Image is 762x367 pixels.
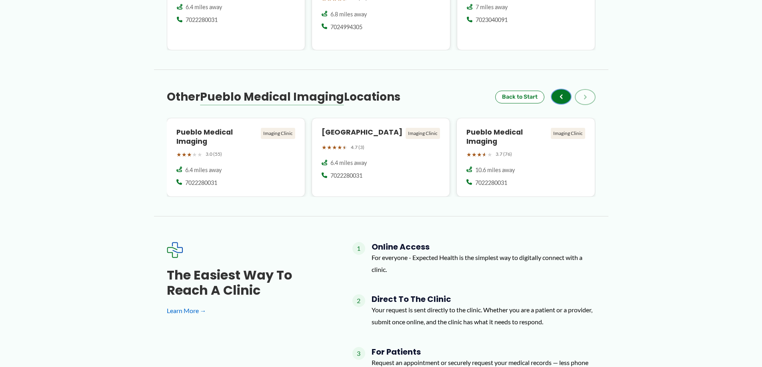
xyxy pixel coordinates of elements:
img: Expected Healthcare Logo [167,242,183,258]
span: ★ [322,142,327,153]
span: 4.7 (3) [351,143,364,152]
span: 6.4 miles away [185,166,222,174]
a: Pueblo Medical Imaging Imaging Clinic ★★★★★ 3.7 (76) 10.6 miles away 7022280031 [456,118,595,197]
span: 3 [352,347,365,360]
h3: The Easiest Way to Reach a Clinic [167,268,327,298]
span: Pueblo Medical Imaging [200,89,344,105]
span: ★ [187,149,192,160]
a: Pueblo Medical Imaging Imaging Clinic ★★★★★ 3.0 (55) 6.4 miles away 7022280031 [166,118,305,197]
span: ★ [332,142,337,153]
span: ★ [176,149,182,160]
span: 6.4 miles away [330,159,367,167]
p: Your request is sent directly to the clinic. Whether you are a patient or a provider, submit once... [372,304,596,327]
span: ★ [342,142,348,153]
span: ★ [182,149,187,160]
span: ★ [327,142,332,153]
span: 7022280031 [475,179,507,187]
div: Imaging Clinic [261,128,295,139]
span: ★ [192,149,197,160]
span: 2 [352,294,365,307]
span: 7022280031 [186,16,218,24]
h4: Direct to the Clinic [372,294,596,304]
span: ★ [197,149,202,160]
span: ‹ [560,92,563,101]
span: 3.7 (76) [496,150,512,159]
p: For everyone - Expected Health is the simplest way to digitally connect with a clinic. [372,252,596,275]
span: 1 [352,242,365,255]
span: 7 miles away [476,3,508,11]
h4: For Patients [372,347,596,357]
button: ‹ [551,89,572,105]
div: Imaging Clinic [406,128,440,139]
a: Learn More → [167,305,327,317]
button: › [575,89,596,105]
span: 7024994305 [330,23,362,31]
span: ★ [477,149,482,160]
div: Imaging Clinic [551,128,585,139]
span: 6.4 miles away [186,3,222,11]
button: Back to Start [495,91,544,103]
span: 7022280031 [330,172,362,180]
h3: Other Locations [167,90,400,104]
h4: Online Access [372,242,596,252]
span: ★ [472,149,477,160]
span: 7022280031 [185,179,217,187]
h4: Pueblo Medical Imaging [466,128,548,146]
span: 6.8 miles away [330,10,367,18]
span: ★ [337,142,342,153]
a: [GEOGRAPHIC_DATA] Imaging Clinic ★★★★★ 4.7 (3) 6.4 miles away 7022280031 [312,118,450,197]
span: › [584,92,587,102]
span: ★ [466,149,472,160]
span: 7023040091 [476,16,508,24]
span: 3.0 (55) [206,150,222,159]
h4: [GEOGRAPHIC_DATA] [322,128,403,137]
span: ★ [487,149,492,160]
h4: Pueblo Medical Imaging [176,128,258,146]
span: 10.6 miles away [475,166,515,174]
span: ★ [482,149,487,160]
